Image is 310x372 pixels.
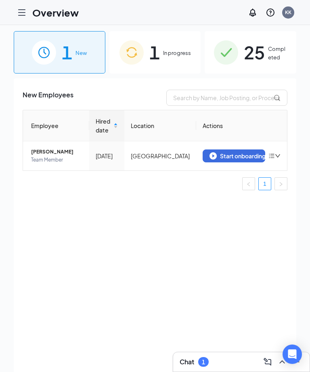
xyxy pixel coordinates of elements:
[279,182,283,187] span: right
[31,148,83,156] span: [PERSON_NAME]
[242,177,255,190] li: Previous Page
[32,6,79,19] h1: Overview
[266,8,275,17] svg: QuestionInfo
[31,156,83,164] span: Team Member
[209,152,258,160] div: Start onboarding
[163,49,191,57] span: In progress
[23,110,89,141] th: Employee
[283,345,302,364] div: Open Intercom Messenger
[96,117,112,135] span: Hired date
[62,38,72,66] span: 1
[17,8,27,17] svg: Hamburger
[203,149,265,162] button: Start onboarding
[258,177,271,190] li: 1
[180,357,194,366] h3: Chat
[261,355,274,368] button: ComposeMessage
[276,355,289,368] button: ChevronUp
[248,8,258,17] svg: Notifications
[242,177,255,190] button: left
[274,177,287,190] button: right
[124,110,196,141] th: Location
[244,38,265,66] span: 25
[202,359,205,366] div: 1
[259,178,271,190] a: 1
[268,153,275,159] span: bars
[196,110,287,141] th: Actions
[166,90,287,106] input: Search by Name, Job Posting, or Process
[75,49,87,57] span: New
[285,9,291,16] div: KK
[277,357,287,367] svg: ChevronUp
[268,45,287,61] span: Completed
[149,38,160,66] span: 1
[124,141,196,170] td: [GEOGRAPHIC_DATA]
[246,182,251,187] span: left
[23,90,73,106] span: New Employees
[96,151,118,160] div: [DATE]
[263,357,272,367] svg: ComposeMessage
[275,153,281,159] span: down
[274,177,287,190] li: Next Page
